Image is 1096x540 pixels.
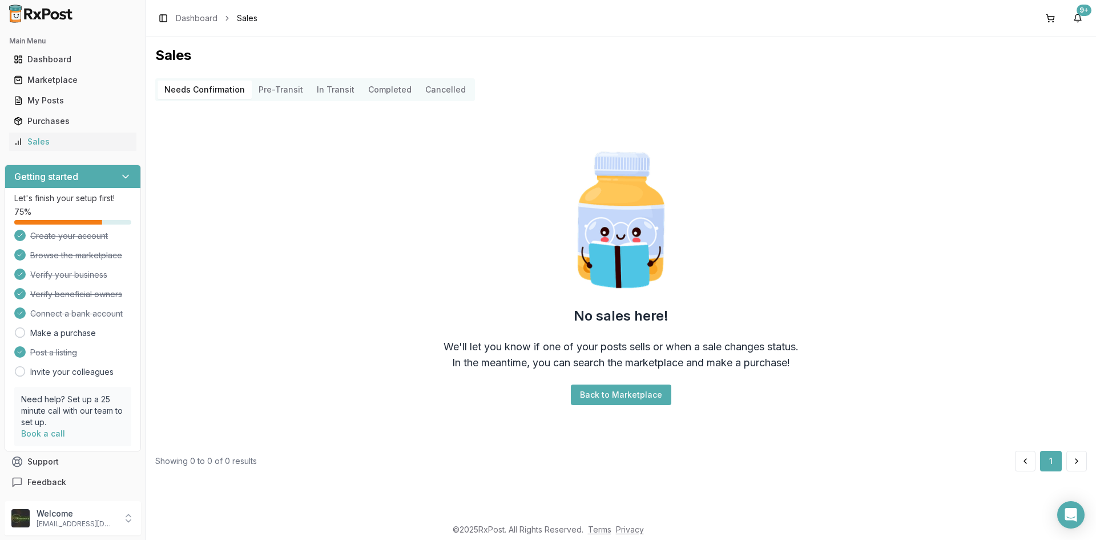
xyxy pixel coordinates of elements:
span: Connect a bank account [30,308,123,319]
span: Browse the marketplace [30,250,122,261]
button: 1 [1040,451,1062,471]
button: Dashboard [5,50,141,69]
button: In Transit [310,81,361,99]
button: Back to Marketplace [571,385,671,405]
div: My Posts [14,95,132,106]
div: Marketplace [14,74,132,86]
a: Invite your colleagues [30,366,114,378]
div: Dashboard [14,54,132,65]
button: Purchases [5,112,141,130]
h1: Sales [155,46,1087,65]
a: My Posts [9,90,136,111]
button: Pre-Transit [252,81,310,99]
div: Open Intercom Messenger [1057,501,1085,529]
a: Dashboard [9,49,136,70]
img: RxPost Logo [5,5,78,23]
button: Feedback [5,472,141,493]
h3: Getting started [14,170,78,183]
button: 9+ [1069,9,1087,27]
p: Need help? Set up a 25 minute call with our team to set up. [21,394,124,428]
span: Verify beneficial owners [30,289,122,300]
a: Privacy [616,525,644,534]
a: Marketplace [9,70,136,90]
button: Sales [5,133,141,151]
button: Support [5,451,141,472]
nav: breadcrumb [176,13,257,24]
span: Feedback [27,477,66,488]
img: User avatar [11,509,30,527]
a: Purchases [9,111,136,131]
p: [EMAIL_ADDRESS][DOMAIN_NAME] [37,519,116,529]
span: Verify your business [30,269,107,281]
h2: No sales here! [574,307,668,325]
div: Purchases [14,115,132,127]
button: Needs Confirmation [158,81,252,99]
p: Welcome [37,508,116,519]
div: 9+ [1077,5,1091,16]
a: Make a purchase [30,327,96,339]
span: Create your account [30,230,108,242]
div: Showing 0 to 0 of 0 results [155,455,257,467]
div: In the meantime, you can search the marketplace and make a purchase! [452,355,790,371]
h2: Main Menu [9,37,136,46]
button: Completed [361,81,418,99]
div: Sales [14,136,132,147]
a: Terms [588,525,611,534]
span: Post a listing [30,347,77,358]
span: Sales [237,13,257,24]
button: Marketplace [5,71,141,89]
span: 75 % [14,206,31,218]
div: We'll let you know if one of your posts sells or when a sale changes status. [444,339,799,355]
a: Sales [9,131,136,152]
button: My Posts [5,91,141,110]
a: Book a call [21,429,65,438]
a: Dashboard [176,13,217,24]
img: Smart Pill Bottle [548,147,694,293]
p: Let's finish your setup first! [14,193,131,204]
button: Cancelled [418,81,473,99]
